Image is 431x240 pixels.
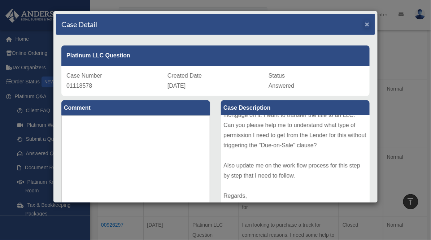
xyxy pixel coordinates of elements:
span: Created Date [167,73,202,79]
span: 01118578 [66,83,92,89]
span: Status [269,73,285,79]
span: Case Number [66,73,102,79]
span: Answered [269,83,294,89]
div: Platinum LLC Question [61,45,370,66]
label: Comment [61,100,210,115]
h4: Case Detail [61,19,97,29]
span: [DATE] [167,83,186,89]
button: Close [365,20,370,28]
span: × [365,20,370,28]
label: Case Description [221,100,370,115]
div: I have a rental property in [US_STATE] that has a mortgage on it. I want to transfer the title to... [221,115,370,224]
